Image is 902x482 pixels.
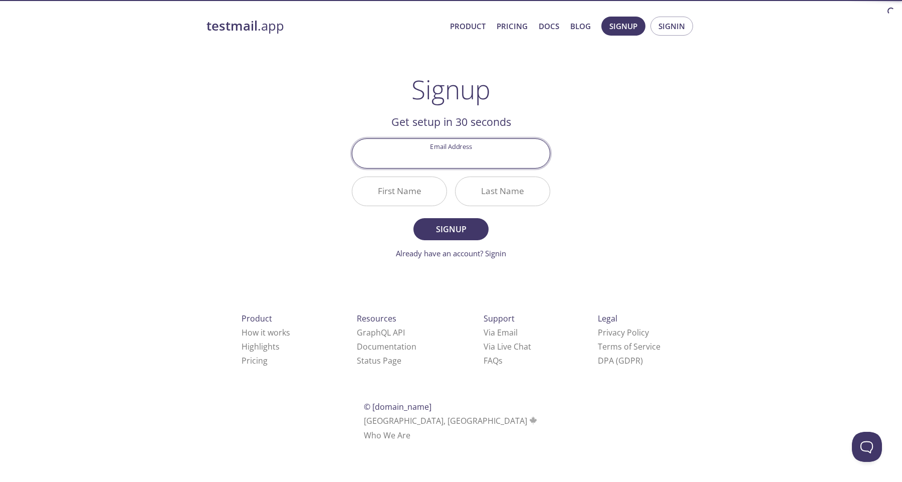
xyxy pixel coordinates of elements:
[609,20,637,33] span: Signup
[650,17,693,36] button: Signin
[484,355,503,366] a: FAQ
[352,113,550,130] h2: Get setup in 30 seconds
[598,327,649,338] a: Privacy Policy
[658,20,685,33] span: Signin
[413,218,489,240] button: Signup
[242,355,268,366] a: Pricing
[411,74,491,104] h1: Signup
[357,313,396,324] span: Resources
[570,20,591,33] a: Blog
[396,248,506,258] a: Already have an account? Signin
[364,415,539,426] span: [GEOGRAPHIC_DATA], [GEOGRAPHIC_DATA]
[357,355,401,366] a: Status Page
[424,222,478,236] span: Signup
[484,327,518,338] a: Via Email
[852,432,882,462] iframe: Help Scout Beacon - Open
[364,430,410,441] a: Who We Are
[598,313,617,324] span: Legal
[499,355,503,366] span: s
[364,401,431,412] span: © [DOMAIN_NAME]
[484,341,531,352] a: Via Live Chat
[242,341,280,352] a: Highlights
[357,327,405,338] a: GraphQL API
[539,20,559,33] a: Docs
[242,327,290,338] a: How it works
[357,341,416,352] a: Documentation
[484,313,515,324] span: Support
[601,17,645,36] button: Signup
[598,341,660,352] a: Terms of Service
[497,20,528,33] a: Pricing
[598,355,643,366] a: DPA (GDPR)
[450,20,486,33] a: Product
[206,18,442,35] a: testmail.app
[206,17,258,35] strong: testmail
[242,313,272,324] span: Product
